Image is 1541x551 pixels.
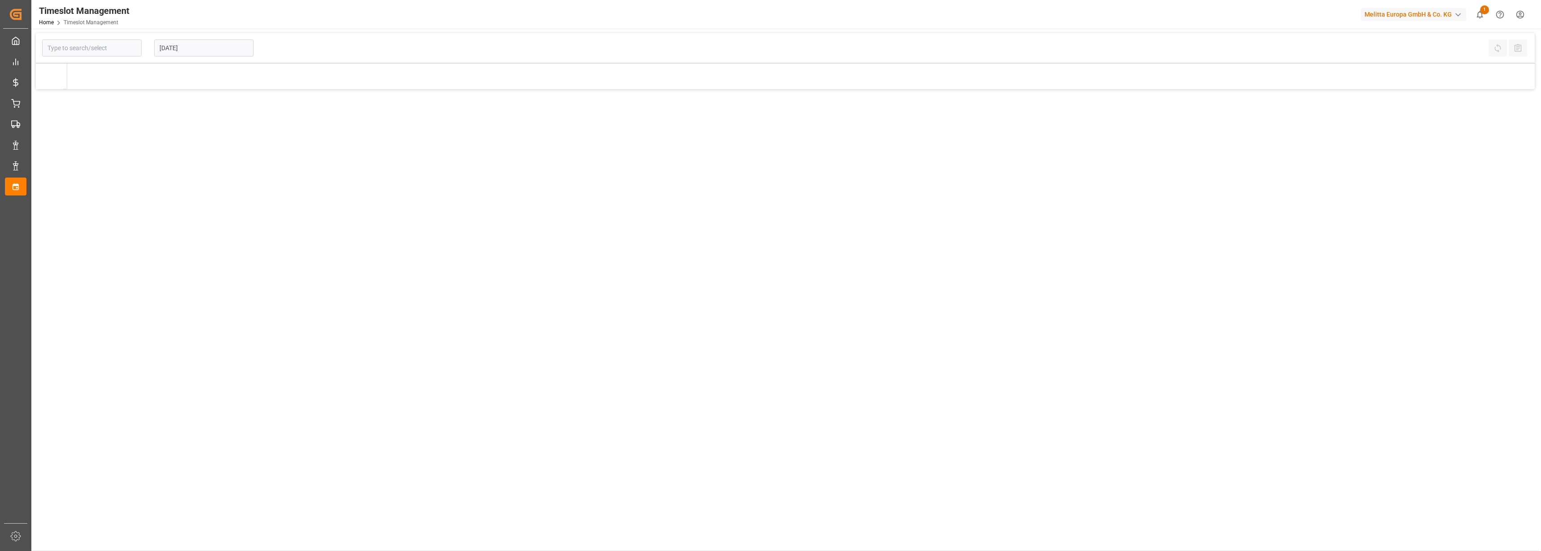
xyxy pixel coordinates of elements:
a: Home [39,19,54,26]
button: Melitta Europa GmbH & Co. KG [1361,6,1470,23]
input: DD-MM-YYYY [154,39,254,56]
div: Melitta Europa GmbH & Co. KG [1361,8,1466,21]
button: Help Center [1490,4,1510,25]
span: 1 [1480,5,1489,14]
input: Type to search/select [42,39,142,56]
button: show 1 new notifications [1470,4,1490,25]
div: Timeslot Management [39,4,129,17]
